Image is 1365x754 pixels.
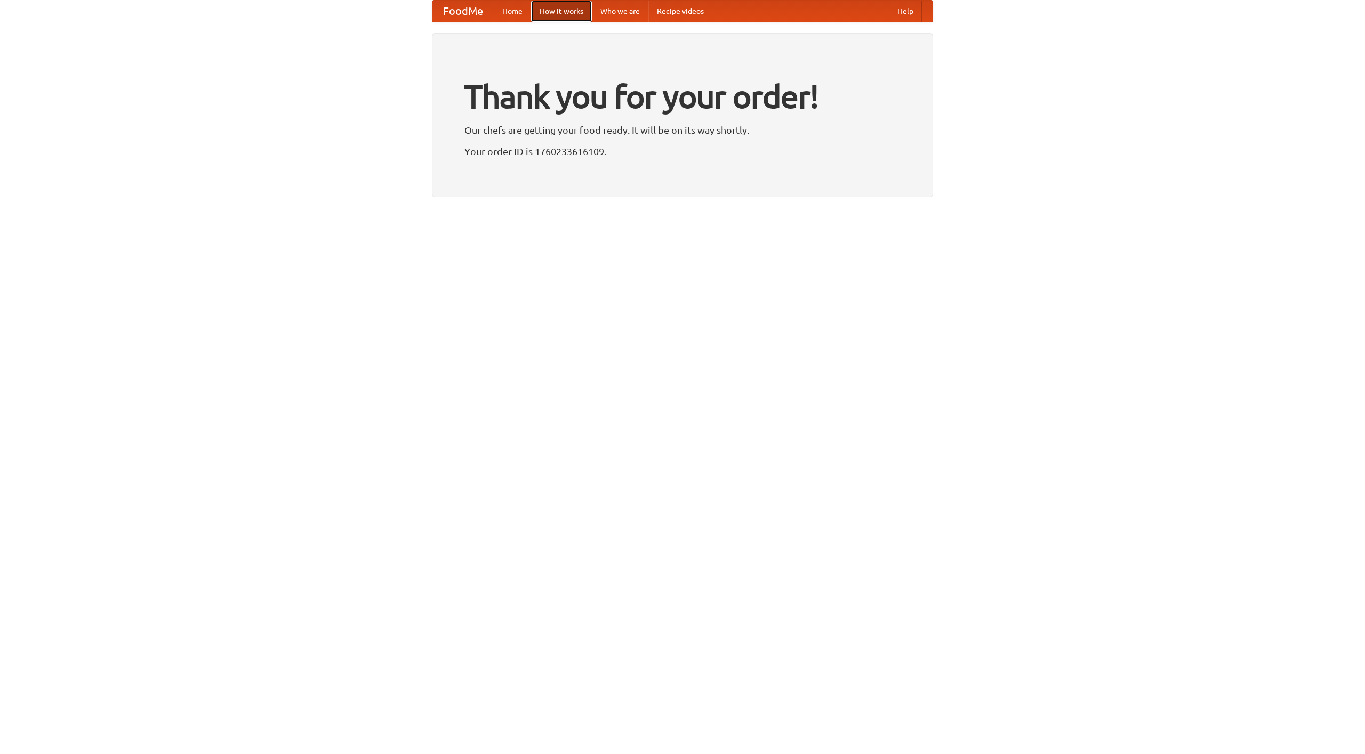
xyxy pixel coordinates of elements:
[464,143,901,159] p: Your order ID is 1760233616109.
[432,1,494,22] a: FoodMe
[592,1,648,22] a: Who we are
[648,1,712,22] a: Recipe videos
[531,1,592,22] a: How it works
[889,1,922,22] a: Help
[464,71,901,122] h1: Thank you for your order!
[464,122,901,138] p: Our chefs are getting your food ready. It will be on its way shortly.
[494,1,531,22] a: Home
